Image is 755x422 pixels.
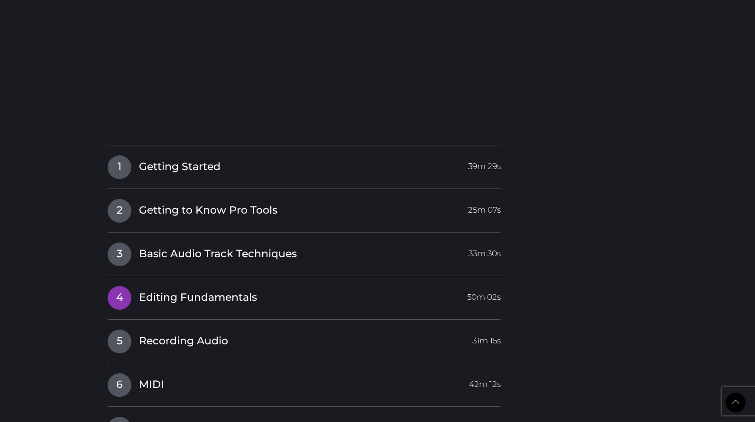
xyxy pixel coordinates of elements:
[139,160,221,174] span: Getting Started
[107,198,501,218] a: 2Getting to Know Pro Tools25m 07s
[107,155,501,175] a: 1Getting Started39m 29s
[139,377,164,392] span: MIDI
[726,393,746,413] a: Back to Top
[107,286,501,305] a: 4Editing Fundamentals50m 02s
[108,242,131,266] span: 3
[139,247,297,261] span: Basic Audio Track Techniques
[108,155,131,179] span: 1
[468,155,501,172] span: 39m 29s
[108,199,131,223] span: 2
[108,286,131,310] span: 4
[139,203,277,218] span: Getting to Know Pro Tools
[469,242,501,260] span: 33m 30s
[107,242,501,262] a: 3Basic Audio Track Techniques33m 30s
[139,290,257,305] span: Editing Fundamentals
[108,330,131,353] span: 5
[467,286,501,303] span: 50m 02s
[108,373,131,397] span: 6
[107,373,501,393] a: 6MIDI42m 12s
[469,373,501,390] span: 42m 12s
[468,199,501,216] span: 25m 07s
[139,334,228,349] span: Recording Audio
[107,329,501,349] a: 5Recording Audio31m 15s
[472,330,501,347] span: 31m 15s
